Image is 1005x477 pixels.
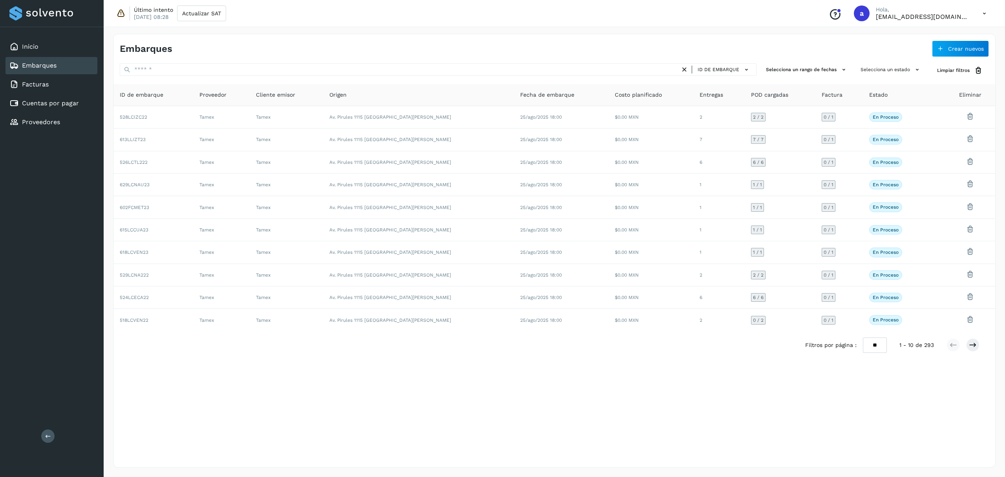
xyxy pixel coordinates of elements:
p: En proceso [873,160,899,165]
button: Actualizar SAT [177,6,226,21]
td: Tamex [250,264,323,286]
span: Limpiar filtros [937,67,970,74]
td: 1 [693,241,745,264]
span: 0 / 1 [824,273,833,277]
p: En proceso [873,182,899,187]
a: Cuentas por pagar [22,99,79,107]
td: Av. Pirules 1115 [GEOGRAPHIC_DATA][PERSON_NAME] [323,106,514,128]
span: 0 / 1 [824,318,833,323]
td: Tamex [193,196,249,218]
span: 25/ago/2025 18:00 [520,205,562,210]
span: Proveedor [199,91,227,99]
span: 25/ago/2025 18:00 [520,250,562,255]
td: 2 [693,309,745,331]
span: Estado [869,91,888,99]
td: $0.00 MXN [608,241,693,264]
p: aldo@solvento.mx [876,13,970,20]
span: 528LCIZC22 [120,114,147,120]
span: 618LCVEN23 [120,250,148,255]
td: Tamex [193,128,249,151]
span: Actualizar SAT [182,11,221,16]
span: 25/ago/2025 18:00 [520,227,562,233]
td: Tamex [250,174,323,196]
td: Tamex [193,106,249,128]
div: Inicio [5,38,97,55]
span: 25/ago/2025 18:00 [520,295,562,300]
p: En proceso [873,114,899,120]
button: Crear nuevos [932,40,989,57]
td: $0.00 MXN [608,286,693,309]
span: 529LCNA222 [120,272,149,278]
td: Tamex [193,286,249,309]
td: Av. Pirules 1115 [GEOGRAPHIC_DATA][PERSON_NAME] [323,196,514,218]
span: ID de embarque [698,66,739,73]
span: 25/ago/2025 18:00 [520,317,562,323]
span: 1 / 1 [753,227,762,232]
span: Factura [822,91,842,99]
td: Tamex [193,309,249,331]
a: Proveedores [22,118,60,126]
span: 0 / 2 [753,318,764,323]
td: Av. Pirules 1115 [GEOGRAPHIC_DATA][PERSON_NAME] [323,151,514,174]
span: 25/ago/2025 18:00 [520,272,562,278]
span: 25/ago/2025 18:00 [520,114,562,120]
span: 6 / 6 [753,295,764,300]
span: 2 / 2 [753,115,764,119]
span: 25/ago/2025 18:00 [520,137,562,142]
span: 0 / 1 [824,250,833,255]
td: Av. Pirules 1115 [GEOGRAPHIC_DATA][PERSON_NAME] [323,219,514,241]
td: Tamex [250,241,323,264]
td: Tamex [250,286,323,309]
a: Embarques [22,62,57,69]
td: 2 [693,264,745,286]
td: $0.00 MXN [608,219,693,241]
p: [DATE] 08:28 [134,13,169,20]
span: 2 / 2 [753,273,764,277]
td: $0.00 MXN [608,196,693,218]
td: Av. Pirules 1115 [GEOGRAPHIC_DATA][PERSON_NAME] [323,174,514,196]
div: Embarques [5,57,97,74]
td: $0.00 MXN [608,128,693,151]
p: En proceso [873,250,899,255]
button: Selecciona un estado [857,63,925,76]
td: 1 [693,196,745,218]
td: Tamex [250,106,323,128]
span: 629LCNAU23 [120,182,150,187]
td: Tamex [193,174,249,196]
td: $0.00 MXN [608,309,693,331]
button: Selecciona un rango de fechas [763,63,851,76]
p: En proceso [873,317,899,323]
span: Entregas [700,91,723,99]
td: Av. Pirules 1115 [GEOGRAPHIC_DATA][PERSON_NAME] [323,264,514,286]
span: 7 / 7 [753,137,764,142]
span: 0 / 1 [824,295,833,300]
span: POD cargadas [751,91,788,99]
span: Crear nuevos [948,46,984,51]
span: Filtros por página : [805,341,857,349]
span: 6 / 6 [753,160,764,165]
span: Cliente emisor [256,91,295,99]
p: En proceso [873,272,899,278]
td: Tamex [250,151,323,174]
span: 0 / 1 [824,205,833,210]
p: En proceso [873,295,899,300]
td: $0.00 MXN [608,106,693,128]
td: Tamex [250,309,323,331]
div: Cuentas por pagar [5,95,97,112]
p: En proceso [873,137,899,142]
span: 1 - 10 de 293 [899,341,934,349]
td: Tamex [193,151,249,174]
span: 1 / 1 [753,205,762,210]
td: Tamex [193,241,249,264]
span: 524LCECA22 [120,295,149,300]
td: Av. Pirules 1115 [GEOGRAPHIC_DATA][PERSON_NAME] [323,128,514,151]
td: 2 [693,106,745,128]
td: Tamex [193,264,249,286]
td: Av. Pirules 1115 [GEOGRAPHIC_DATA][PERSON_NAME] [323,309,514,331]
span: 526LCTL222 [120,160,148,165]
span: ID de embarque [120,91,163,99]
div: Facturas [5,76,97,93]
span: 615LCCUA23 [120,227,148,233]
span: 518LCVEN22 [120,317,148,323]
span: Fecha de embarque [520,91,574,99]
